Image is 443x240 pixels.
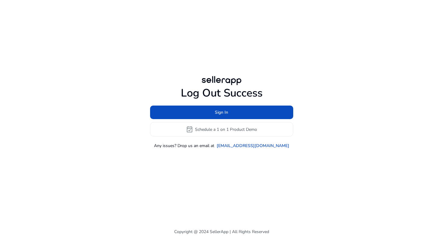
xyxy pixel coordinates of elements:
[150,122,293,137] button: event_availableSchedule a 1 on 1 Product Demo
[154,143,214,149] p: Any issues? Drop us an email at
[217,143,289,149] a: [EMAIL_ADDRESS][DOMAIN_NAME]
[215,109,228,115] span: Sign In
[186,126,193,133] span: event_available
[150,87,293,100] h1: Log Out Success
[150,106,293,119] button: Sign In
